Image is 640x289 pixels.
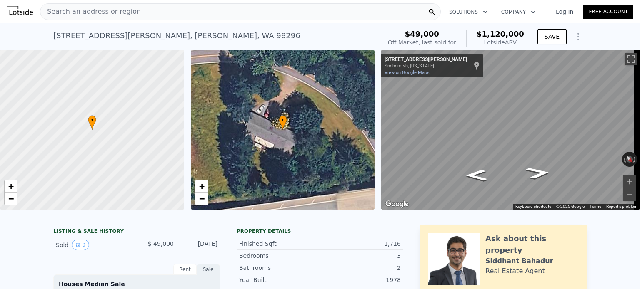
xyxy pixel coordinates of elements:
[40,7,141,17] span: Search an address or region
[546,7,583,16] a: Log In
[590,204,601,209] a: Terms (opens in new tab)
[381,50,640,210] div: Map
[385,70,430,75] a: View on Google Maps
[320,240,401,248] div: 1,716
[623,175,636,188] button: Zoom in
[515,164,561,182] path: Go Northwest, Elliott Rd
[53,228,220,236] div: LISTING & SALE HISTORY
[173,264,197,275] div: Rent
[279,116,287,124] span: •
[59,280,215,288] div: Houses Median Sale
[237,228,403,235] div: Property details
[485,266,545,276] div: Real Estate Agent
[56,240,130,250] div: Sold
[53,30,300,42] div: [STREET_ADDRESS][PERSON_NAME] , [PERSON_NAME] , WA 98296
[239,276,320,284] div: Year Built
[405,30,439,38] span: $49,000
[570,28,587,45] button: Show Options
[623,188,636,201] button: Zoom out
[442,5,495,20] button: Solutions
[388,38,456,47] div: Off Market, last sold for
[180,240,217,250] div: [DATE]
[556,204,585,209] span: © 2025 Google
[485,233,578,256] div: Ask about this property
[195,193,208,205] a: Zoom out
[239,264,320,272] div: Bathrooms
[5,180,17,193] a: Zoom in
[199,181,204,191] span: +
[320,264,401,272] div: 2
[8,181,14,191] span: +
[381,50,640,210] div: Street View
[622,152,637,167] button: Reset the view
[383,199,411,210] a: Open this area in Google Maps (opens a new window)
[474,61,480,70] a: Show location on map
[320,276,401,284] div: 1978
[383,199,411,210] img: Google
[148,240,174,247] span: $ 49,000
[197,264,220,275] div: Sale
[633,152,637,167] button: Rotate clockwise
[477,38,524,47] div: Lotside ARV
[537,29,567,44] button: SAVE
[199,193,204,204] span: −
[385,63,467,69] div: Snohomish, [US_STATE]
[485,256,553,266] div: Siddhant Bahadur
[583,5,633,19] a: Free Account
[88,115,96,130] div: •
[515,204,551,210] button: Keyboard shortcuts
[606,204,637,209] a: Report a problem
[320,252,401,260] div: 3
[239,252,320,260] div: Bedrooms
[456,167,497,184] path: Go Southeast, Elliott Rd
[5,193,17,205] a: Zoom out
[239,240,320,248] div: Finished Sqft
[385,57,467,63] div: [STREET_ADDRESS][PERSON_NAME]
[622,152,627,167] button: Rotate counterclockwise
[8,193,14,204] span: −
[279,115,287,130] div: •
[477,30,524,38] span: $1,120,000
[88,116,96,124] span: •
[625,53,637,65] button: Toggle fullscreen view
[495,5,542,20] button: Company
[195,180,208,193] a: Zoom in
[72,240,89,250] button: View historical data
[7,6,33,17] img: Lotside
